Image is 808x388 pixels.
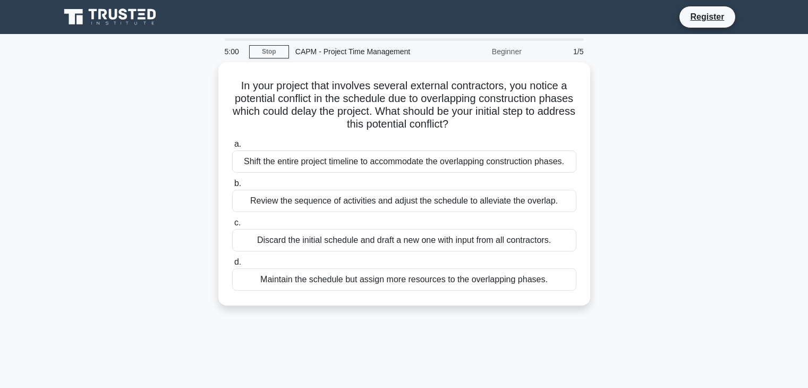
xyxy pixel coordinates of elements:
div: Review the sequence of activities and adjust the schedule to alleviate the overlap. [232,190,576,212]
h5: In your project that involves several external contractors, you notice a potential conflict in th... [231,79,577,131]
div: CAPM - Project Time Management [289,41,435,62]
span: d. [234,257,241,266]
div: Discard the initial schedule and draft a new one with input from all contractors. [232,229,576,251]
div: Beginner [435,41,528,62]
a: Register [684,10,730,23]
div: 5:00 [218,41,249,62]
span: c. [234,218,241,227]
div: 1/5 [528,41,590,62]
div: Maintain the schedule but assign more resources to the overlapping phases. [232,268,576,291]
div: Shift the entire project timeline to accommodate the overlapping construction phases. [232,150,576,173]
span: a. [234,139,241,148]
span: b. [234,179,241,188]
a: Stop [249,45,289,58]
